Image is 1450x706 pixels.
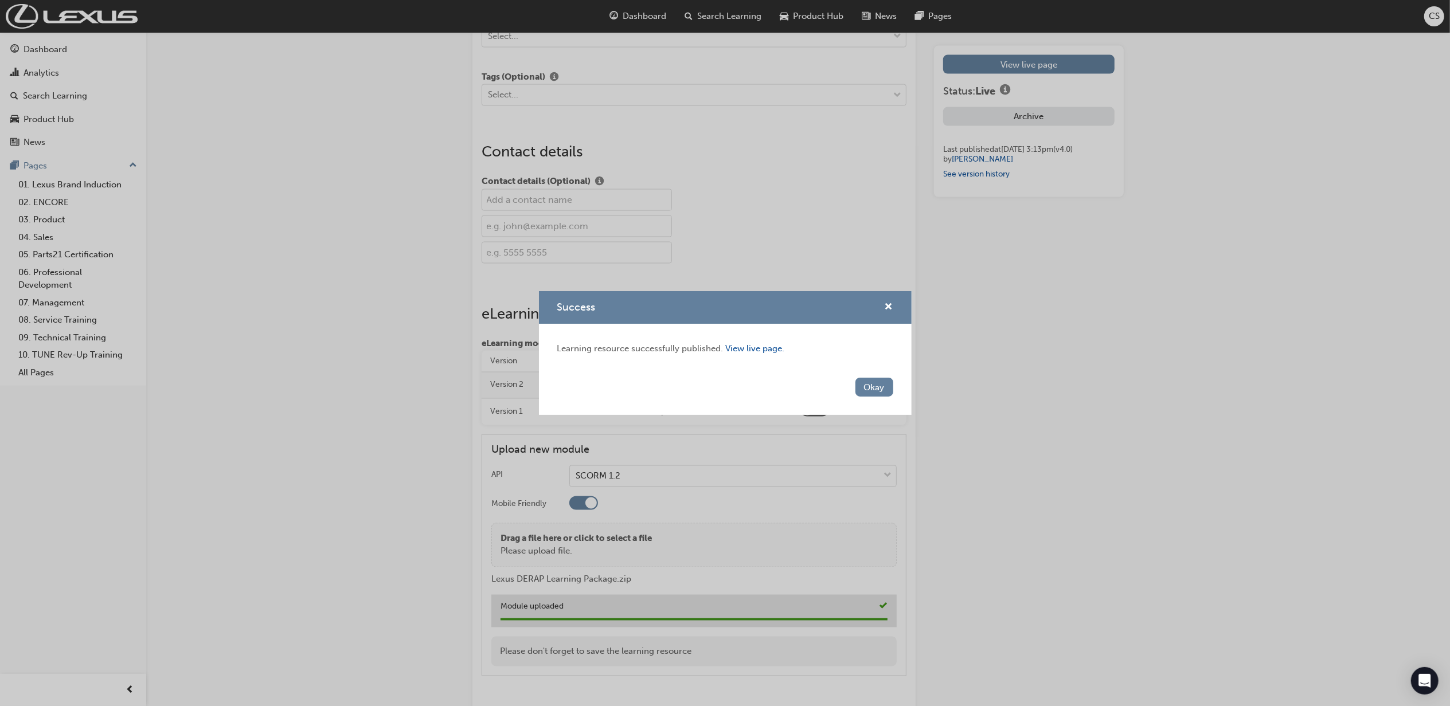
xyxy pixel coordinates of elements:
[885,300,893,315] button: cross-icon
[557,342,893,355] div: Learning resource successfully published.
[855,378,893,397] button: Okay
[557,301,596,313] span: Success
[539,291,912,415] div: Success
[726,343,785,354] a: View live page.
[885,303,893,313] span: cross-icon
[1411,667,1439,695] div: Open Intercom Messenger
